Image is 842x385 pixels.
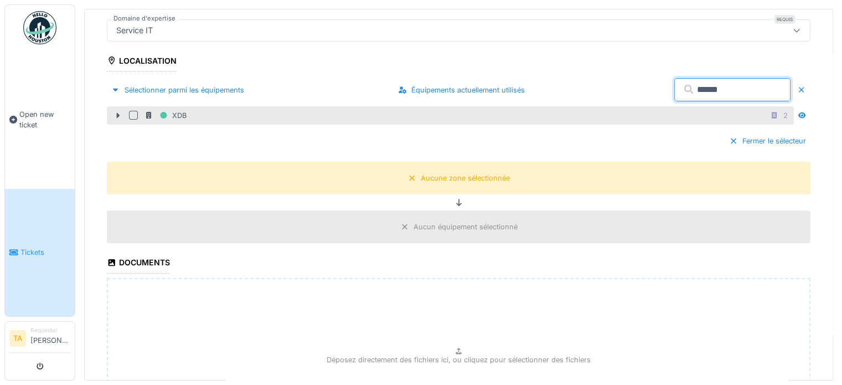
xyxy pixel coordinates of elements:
div: Requis [774,15,795,24]
img: Badge_color-CXgf-gQk.svg [23,11,56,44]
div: Documents [107,254,170,273]
div: Aucun équipement sélectionné [414,222,518,232]
li: [PERSON_NAME] [30,326,70,350]
span: Open new ticket [19,109,70,130]
div: Localisation [107,53,177,71]
div: Équipements actuellement utilisés [394,83,529,97]
span: Tickets [20,247,70,258]
a: TA Requester[PERSON_NAME] [9,326,70,353]
li: TA [9,330,26,347]
a: Open new ticket [5,50,75,189]
div: Aucune zone sélectionnée [421,173,510,183]
p: Déposez directement des fichiers ici, ou cliquez pour sélectionner des fichiers [327,355,591,365]
div: Requester [30,326,70,335]
div: XDB [144,109,187,122]
div: Fermer le sélecteur [725,134,810,148]
div: 2 [783,110,788,121]
div: Service IT [112,24,157,37]
a: Tickets [5,189,75,317]
label: Domaine d'expertise [111,14,178,23]
div: Sélectionner parmi les équipements [107,83,249,97]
